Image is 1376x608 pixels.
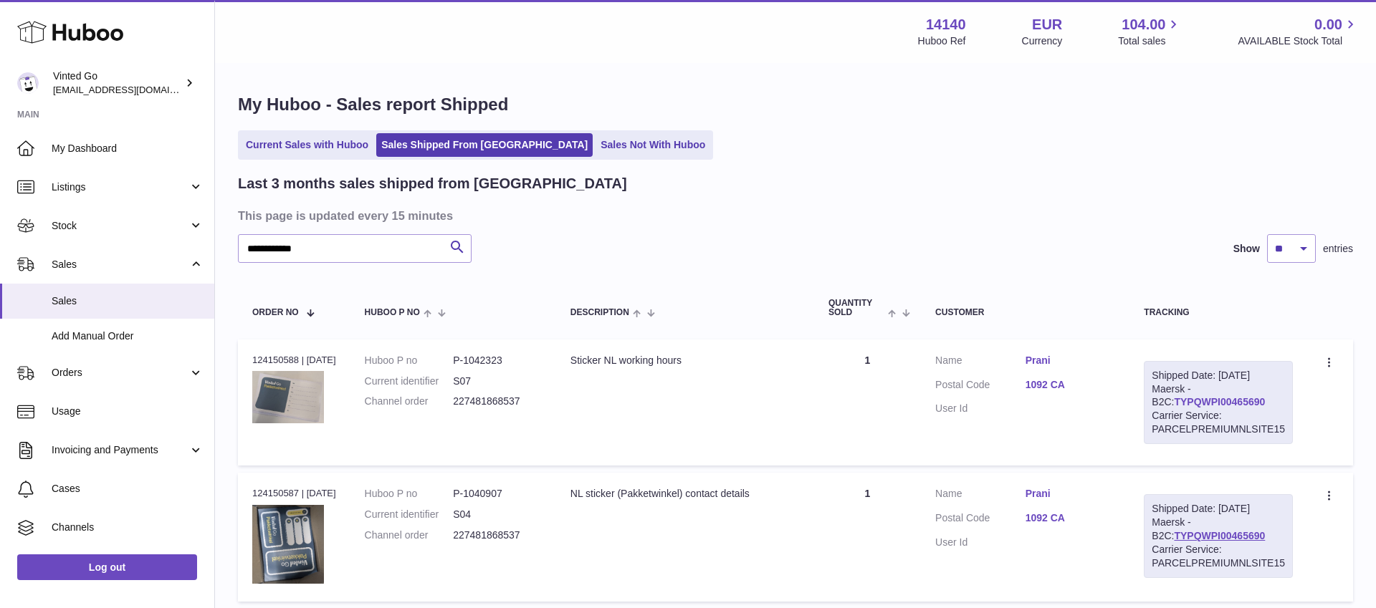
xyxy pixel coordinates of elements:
dt: User Id [935,536,1026,549]
dd: 227481868537 [453,529,542,542]
span: My Dashboard [52,142,204,155]
dt: Channel order [365,395,454,408]
span: Quantity Sold [828,299,884,317]
span: Usage [52,405,204,418]
dt: User Id [935,402,1026,415]
div: Vinted Go [53,69,182,97]
span: Orders [52,366,188,380]
div: Huboo Ref [918,34,966,48]
dt: Postal Code [935,378,1026,395]
dt: Huboo P no [365,487,454,501]
h3: This page is updated every 15 minutes [238,208,1349,223]
dt: Name [935,487,1026,504]
dt: Huboo P no [365,354,454,367]
a: 1092 CA [1026,511,1116,525]
div: 124150588 | [DATE] [252,354,336,367]
span: 0.00 [1314,15,1342,34]
h1: My Huboo - Sales report Shipped [238,93,1353,116]
dt: Current identifier [365,508,454,521]
span: Stock [52,219,188,233]
div: NL sticker (Pakketwinkel) contact details [570,487,800,501]
a: 1092 CA [1026,378,1116,392]
dt: Postal Code [935,511,1026,529]
div: Currency [1022,34,1063,48]
div: Customer [935,308,1115,317]
a: 104.00 Total sales [1118,15,1182,48]
td: 1 [814,473,921,602]
span: Huboo P no [365,308,420,317]
img: 1745304728.jpeg [252,371,324,423]
span: Cases [52,482,204,496]
h2: Last 3 months sales shipped from [GEOGRAPHIC_DATA] [238,174,627,193]
div: 124150587 | [DATE] [252,487,336,500]
span: Order No [252,308,299,317]
div: Sticker NL working hours [570,354,800,367]
a: Prani [1026,487,1116,501]
a: 0.00 AVAILABLE Stock Total [1238,15,1359,48]
img: giedre.bartusyte@vinted.com [17,72,39,94]
dd: 227481868537 [453,395,542,408]
dd: P-1042323 [453,354,542,367]
a: Log out [17,554,197,580]
span: Sales [52,258,188,271]
dt: Name [935,354,1026,371]
span: Listings [52,180,188,194]
a: Sales Not With Huboo [596,133,710,157]
span: Channels [52,521,204,534]
a: Prani [1026,354,1116,367]
dt: Channel order [365,529,454,542]
a: TYPQWPI00465690 [1174,530,1265,541]
a: Current Sales with Huboo [241,133,373,157]
span: 104.00 [1122,15,1165,34]
td: 1 [814,339,921,465]
div: Shipped Date: [DATE] [1152,369,1285,382]
div: Tracking [1144,308,1293,317]
label: Show [1233,242,1260,256]
dd: S04 [453,508,542,521]
span: Total sales [1118,34,1182,48]
span: AVAILABLE Stock Total [1238,34,1359,48]
span: Description [570,308,629,317]
dd: P-1040907 [453,487,542,501]
div: Carrier Service: PARCELPREMIUMNLSITE15 [1152,543,1285,570]
dd: S07 [453,375,542,388]
dt: Current identifier [365,375,454,388]
span: Sales [52,294,204,308]
div: Maersk - B2C: [1144,361,1293,444]
span: entries [1323,242,1353,256]
a: TYPQWPI00465690 [1174,396,1265,407]
img: 141401745304436.jpeg [252,505,324,584]
span: Invoicing and Payments [52,443,188,457]
strong: 14140 [926,15,966,34]
div: Carrier Service: PARCELPREMIUMNLSITE15 [1152,409,1285,436]
div: Shipped Date: [DATE] [1152,502,1285,516]
div: Maersk - B2C: [1144,494,1293,577]
span: Add Manual Order [52,329,204,343]
a: Sales Shipped From [GEOGRAPHIC_DATA] [376,133,593,157]
span: [EMAIL_ADDRESS][DOMAIN_NAME] [53,84,211,95]
strong: EUR [1032,15,1062,34]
